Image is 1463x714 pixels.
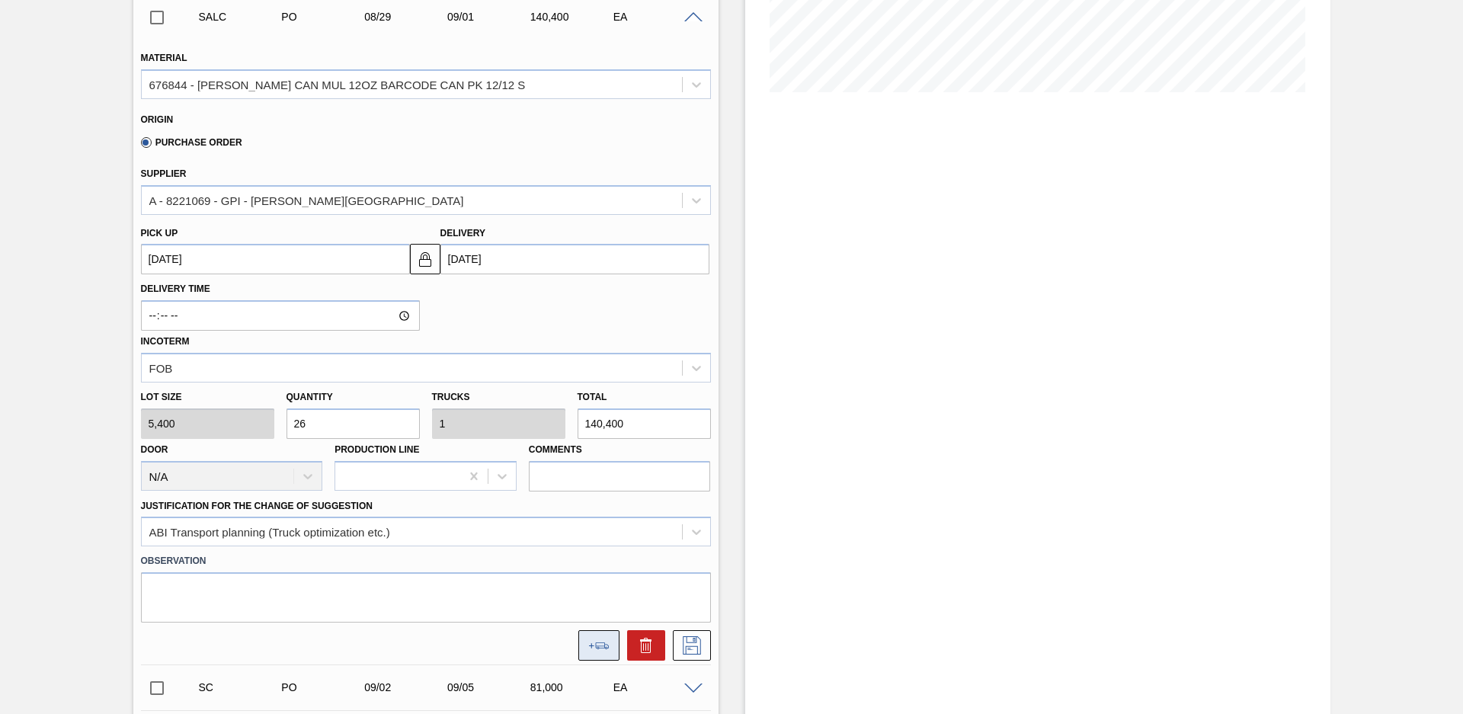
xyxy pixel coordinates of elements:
[610,681,702,693] div: EA
[619,630,665,661] div: Delete Suggestion
[443,681,536,693] div: 09/05/2025
[141,168,187,179] label: Supplier
[149,78,526,91] div: 676844 - [PERSON_NAME] CAN MUL 12OZ BARCODE CAN PK 12/12 S
[141,244,410,274] input: mm/dd/yyyy
[141,550,711,572] label: Observation
[277,681,370,693] div: Purchase order
[141,137,242,148] label: Purchase Order
[141,444,168,455] label: Door
[440,228,486,239] label: Delivery
[141,114,174,125] label: Origin
[527,11,619,23] div: 140,400
[195,11,287,23] div: Suggestion Awaiting Load Composition
[443,11,536,23] div: 09/01/2025
[360,681,453,693] div: 09/02/2025
[141,53,187,63] label: Material
[141,336,190,347] label: Incoterm
[529,439,711,461] label: Comments
[277,11,370,23] div: Purchase order
[149,361,173,374] div: FOB
[287,392,333,402] label: Quantity
[141,386,274,408] label: Lot size
[141,501,373,511] label: Justification for the Change of Suggestion
[527,681,619,693] div: 81,000
[440,244,709,274] input: mm/dd/yyyy
[416,250,434,268] img: locked
[578,392,607,402] label: Total
[141,228,178,239] label: Pick up
[149,194,464,207] div: A - 8221069 - GPI - [PERSON_NAME][GEOGRAPHIC_DATA]
[335,444,419,455] label: Production Line
[432,392,470,402] label: Trucks
[141,278,420,300] label: Delivery Time
[610,11,702,23] div: EA
[360,11,453,23] div: 08/29/2025
[410,244,440,274] button: locked
[149,526,390,539] div: ABI Transport planning (Truck optimization etc.)
[571,630,619,661] div: Add to the load composition
[665,630,711,661] div: Save Suggestion
[195,681,287,693] div: Suggestion Created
